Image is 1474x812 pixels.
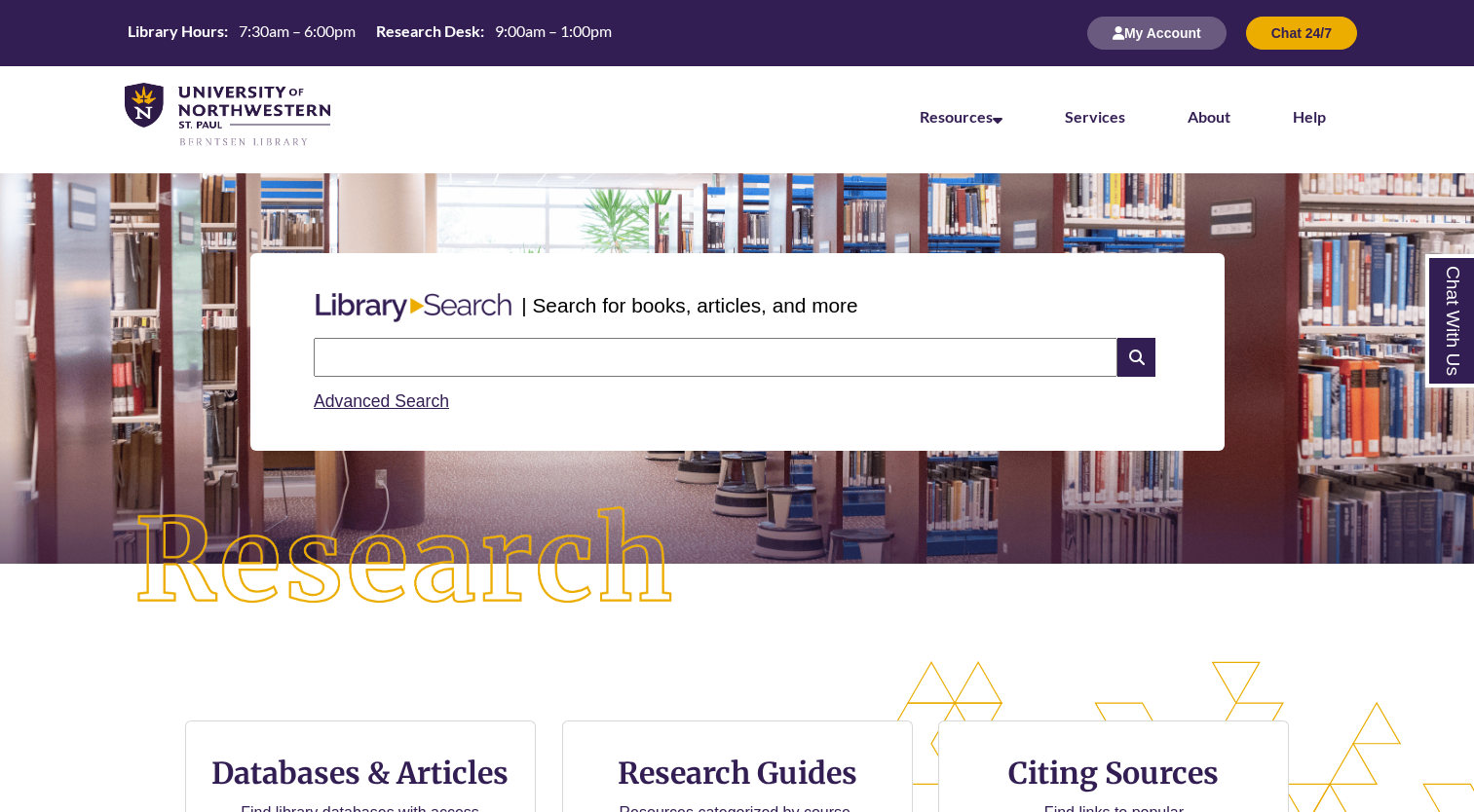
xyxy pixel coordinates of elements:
[1293,107,1326,126] a: Help
[1087,17,1227,50] button: My Account
[1117,338,1154,377] i: Search
[202,755,519,792] h3: Databases & Articles
[120,20,620,45] table: Hours Today
[314,391,449,411] a: Advanced Search
[74,447,737,678] img: Research
[120,20,231,42] th: Library Hours:
[1065,107,1125,126] a: Services
[125,83,330,148] img: UNWSP Library Logo
[120,20,620,47] a: Hours Today
[1246,24,1357,41] a: Chat 24/7
[1188,107,1230,126] a: About
[521,290,857,320] p: | Search for books, articles, and more
[579,755,896,792] h3: Research Guides
[1087,24,1227,41] a: My Account
[306,285,521,330] img: Libary Search
[495,21,612,40] span: 9:00am – 1:00pm
[1246,17,1357,50] button: Chat 24/7
[239,21,356,40] span: 7:30am – 6:00pm
[368,20,487,42] th: Research Desk:
[996,755,1233,792] h3: Citing Sources
[920,107,1002,126] a: Resources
